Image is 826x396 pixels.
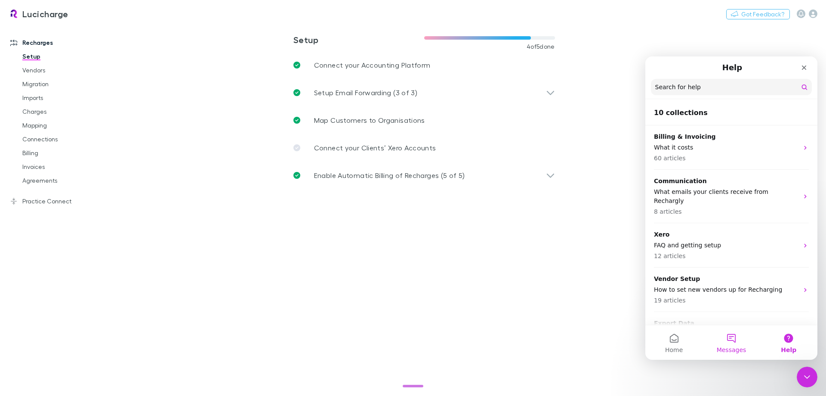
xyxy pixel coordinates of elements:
a: Practice Connect [2,194,116,208]
span: 4 of 5 done [527,43,555,50]
p: Enable Automatic Billing of Recharges (5 of 5) [314,170,465,181]
h3: Setup [293,34,424,45]
a: Vendors [14,63,116,77]
a: Mapping [14,118,116,132]
p: Map Customers to Organisations [314,115,425,125]
a: Invoices [14,160,116,174]
a: Map Customers to Organisations [287,106,562,134]
a: Migration [14,77,116,91]
p: Connect your Clients’ Xero Accounts [314,143,436,153]
a: Agreements [14,174,116,187]
iframe: Intercom live chat [797,367,817,387]
h3: Lucicharge [22,9,68,19]
a: Recharges [2,36,116,50]
p: Connect your Accounting Platform [314,60,431,70]
button: Got Feedback? [726,9,790,19]
p: Setup Email Forwarding (3 of 3) [314,87,417,98]
iframe: Intercom live chat [645,56,817,360]
img: Lucicharge's Logo [9,9,19,19]
a: Connect your Accounting Platform [287,51,562,79]
div: Enable Automatic Billing of Recharges (5 of 5) [287,162,562,189]
a: Charges [14,105,116,118]
div: Setup Email Forwarding (3 of 3) [287,79,562,106]
a: Imports [14,91,116,105]
a: Lucicharge [3,3,74,24]
a: Connections [14,132,116,146]
a: Connect your Clients’ Xero Accounts [287,134,562,162]
a: Billing [14,146,116,160]
a: Setup [14,50,116,63]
